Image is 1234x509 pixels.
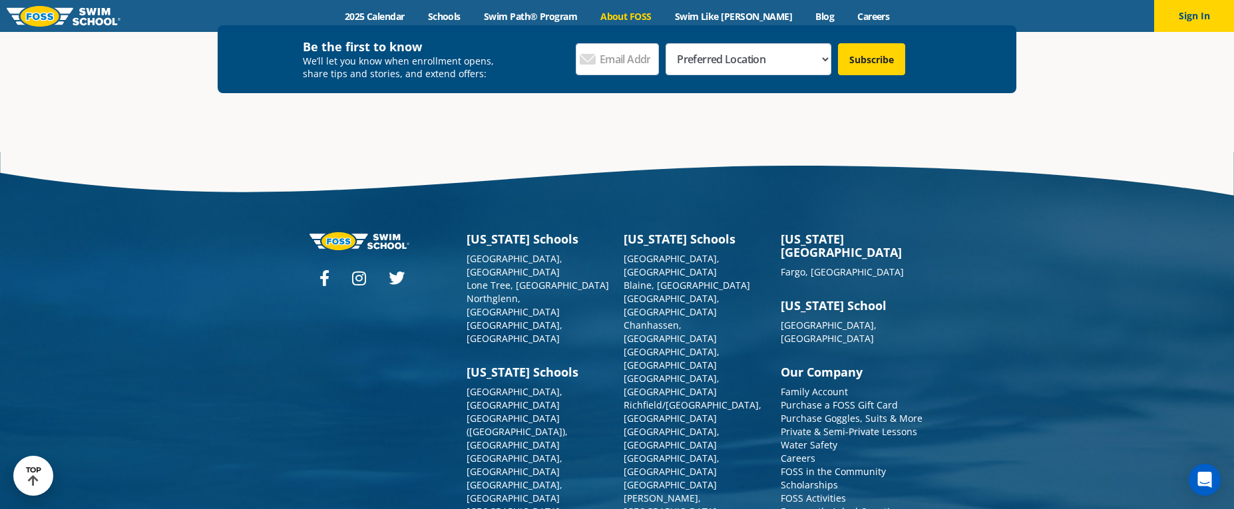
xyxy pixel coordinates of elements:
a: [GEOGRAPHIC_DATA], [GEOGRAPHIC_DATA] [467,319,562,345]
h3: [US_STATE] Schools [624,232,767,246]
a: [GEOGRAPHIC_DATA], [GEOGRAPHIC_DATA] [624,345,720,371]
a: [GEOGRAPHIC_DATA], [GEOGRAPHIC_DATA] [624,425,720,451]
a: Northglenn, [GEOGRAPHIC_DATA] [467,292,560,318]
a: [GEOGRAPHIC_DATA], [GEOGRAPHIC_DATA] [467,252,562,278]
h4: Be the first to know [303,39,503,55]
a: [GEOGRAPHIC_DATA], [GEOGRAPHIC_DATA] [467,478,562,504]
a: Blog [804,10,846,23]
a: FOSS Activities [781,492,846,504]
a: [GEOGRAPHIC_DATA], [GEOGRAPHIC_DATA] [467,452,562,478]
a: Purchase Goggles, Suits & More [781,412,923,424]
a: [GEOGRAPHIC_DATA], [GEOGRAPHIC_DATA] [624,252,720,278]
a: Chanhassen, [GEOGRAPHIC_DATA] [624,319,717,345]
a: [GEOGRAPHIC_DATA], [GEOGRAPHIC_DATA] [624,292,720,318]
a: Richfield/[GEOGRAPHIC_DATA], [GEOGRAPHIC_DATA] [624,399,761,424]
h3: [US_STATE] Schools [467,232,610,246]
h3: [US_STATE] Schools [467,365,610,379]
a: [GEOGRAPHIC_DATA] ([GEOGRAPHIC_DATA]), [GEOGRAPHIC_DATA] [467,412,568,451]
a: Blaine, [GEOGRAPHIC_DATA] [624,279,750,291]
a: About FOSS [589,10,664,23]
a: Water Safety [781,438,837,451]
img: Foss-logo-horizontal-white.svg [309,232,409,250]
a: 2025 Calendar [333,10,416,23]
a: [GEOGRAPHIC_DATA], [GEOGRAPHIC_DATA] [781,319,877,345]
a: Careers [846,10,901,23]
a: Careers [781,452,815,464]
img: FOSS Swim School Logo [7,6,120,27]
a: Lone Tree, [GEOGRAPHIC_DATA] [467,279,609,291]
a: Family Account [781,385,848,398]
a: Purchase a FOSS Gift Card [781,399,898,411]
a: Swim Path® Program [472,10,588,23]
a: [GEOGRAPHIC_DATA], [GEOGRAPHIC_DATA] [467,385,562,411]
a: Swim Like [PERSON_NAME] [663,10,804,23]
input: Subscribe [838,43,905,75]
a: [GEOGRAPHIC_DATA], [GEOGRAPHIC_DATA] [624,452,720,478]
input: Email Address [576,43,660,75]
a: Private & Semi-Private Lessons [781,425,917,438]
p: We’ll let you know when enrollment opens, share tips and stories, and extend offers: [303,55,503,80]
a: FOSS in the Community [781,465,886,478]
a: [GEOGRAPHIC_DATA], [GEOGRAPHIC_DATA] [624,372,720,398]
h3: [US_STATE] School [781,299,925,312]
div: Open Intercom Messenger [1189,464,1221,496]
a: Schools [416,10,472,23]
div: TOP [26,466,41,486]
h3: Our Company [781,365,925,379]
a: Fargo, [GEOGRAPHIC_DATA] [781,265,904,278]
a: Scholarships [781,478,838,491]
h3: [US_STATE][GEOGRAPHIC_DATA] [781,232,925,259]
